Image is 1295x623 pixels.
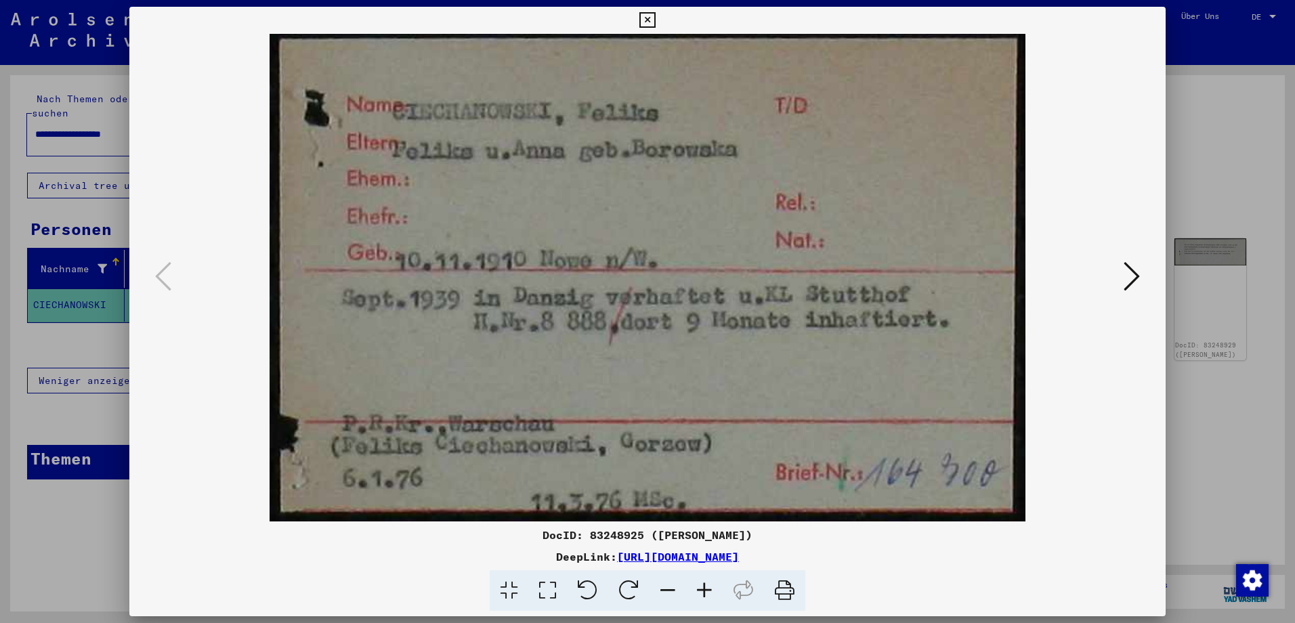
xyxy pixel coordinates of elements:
img: 001.jpg [175,34,1120,521]
img: Zustimmung ändern [1236,564,1269,597]
div: DocID: 83248925 ([PERSON_NAME]) [129,527,1166,543]
div: DeepLink: [129,549,1166,565]
a: [URL][DOMAIN_NAME] [617,550,739,563]
div: Zustimmung ändern [1235,563,1268,596]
